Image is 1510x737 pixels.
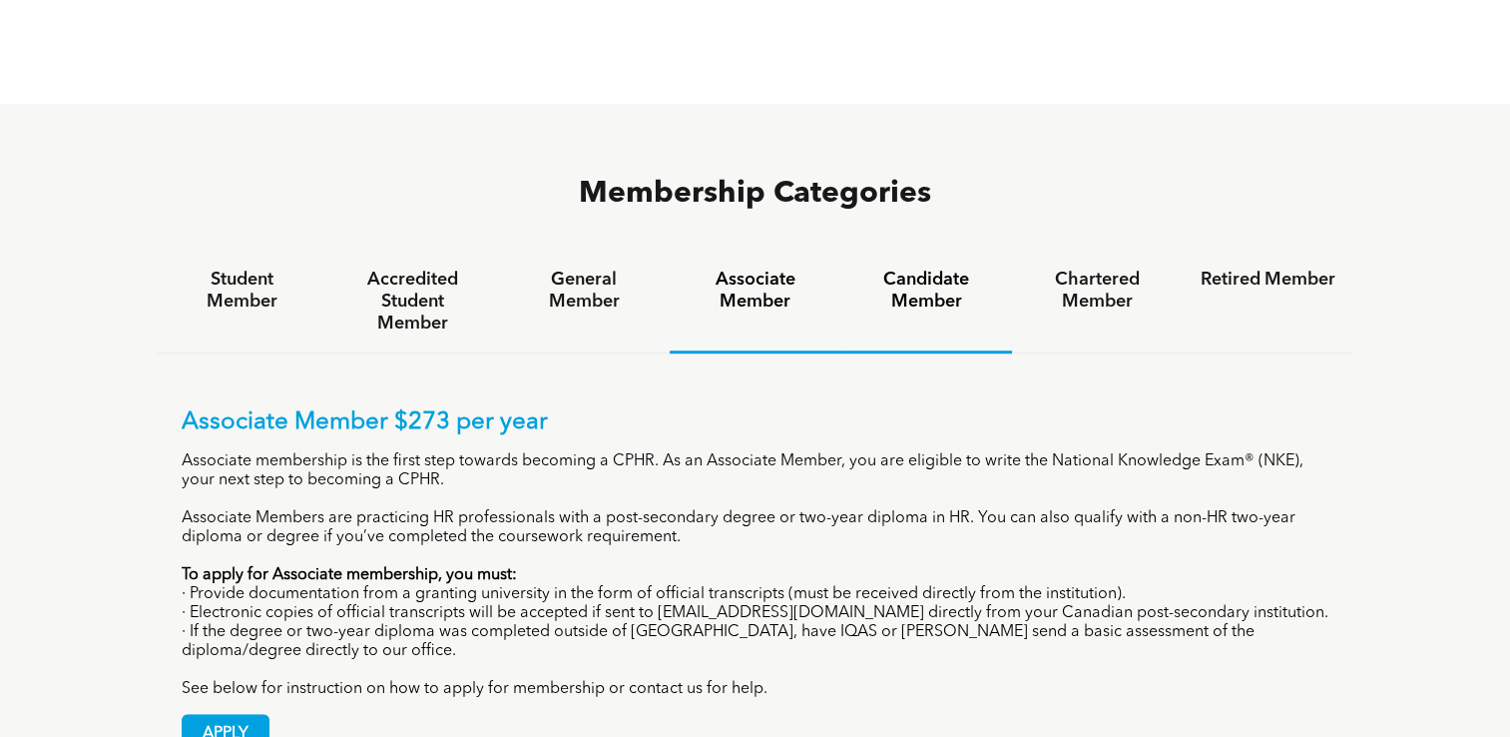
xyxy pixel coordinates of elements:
h4: Chartered Member [1030,269,1165,313]
p: · If the degree or two-year diploma was completed outside of [GEOGRAPHIC_DATA], have IQAS or [PER... [182,623,1329,661]
h4: Associate Member [688,269,822,313]
span: Membership Categories [579,179,931,209]
h4: Candidate Member [858,269,993,313]
h4: Student Member [175,269,309,313]
p: Associate membership is the first step towards becoming a CPHR. As an Associate Member, you are e... [182,452,1329,490]
p: · Provide documentation from a granting university in the form of official transcripts (must be r... [182,585,1329,604]
p: Associate Member $273 per year [182,408,1329,437]
strong: To apply for Associate membership, you must: [182,567,517,583]
h4: Retired Member [1201,269,1335,291]
h4: Accredited Student Member [345,269,480,335]
p: · Electronic copies of official transcripts will be accepted if sent to [EMAIL_ADDRESS][DOMAIN_NA... [182,604,1329,623]
p: See below for instruction on how to apply for membership or contact us for help. [182,680,1329,699]
h4: General Member [516,269,651,313]
p: Associate Members are practicing HR professionals with a post-secondary degree or two-year diplom... [182,509,1329,547]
